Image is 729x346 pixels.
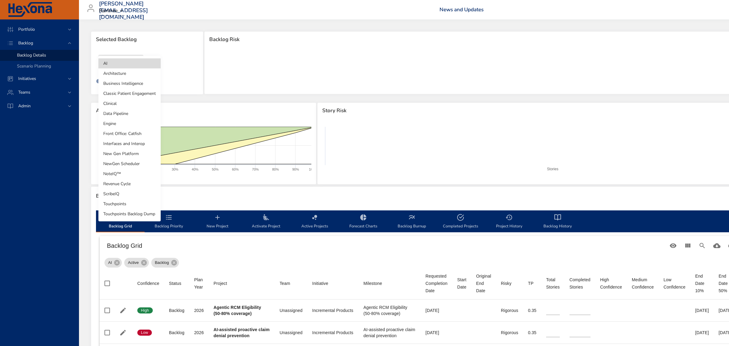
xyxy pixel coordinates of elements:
[98,189,161,199] li: ScribeIQ
[98,169,161,179] li: NoteIQ™
[98,209,161,219] li: Touchpoints Backlog Dump
[98,68,161,78] li: Architecture
[98,159,161,169] li: NewGen Scheduler
[98,129,161,139] li: Front Office: Catfish
[98,58,161,68] li: AI
[98,119,161,129] li: Engine
[98,99,161,109] li: Clinical
[98,139,161,149] li: Interfaces and Interop
[98,149,161,159] li: New Gen Platform
[98,88,161,99] li: Classic Patient Engagement
[98,199,161,209] li: Touchpoints
[98,78,161,88] li: Business Intelligence
[98,109,161,119] li: Data Pipeline
[98,179,161,189] li: Revenue Cycle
